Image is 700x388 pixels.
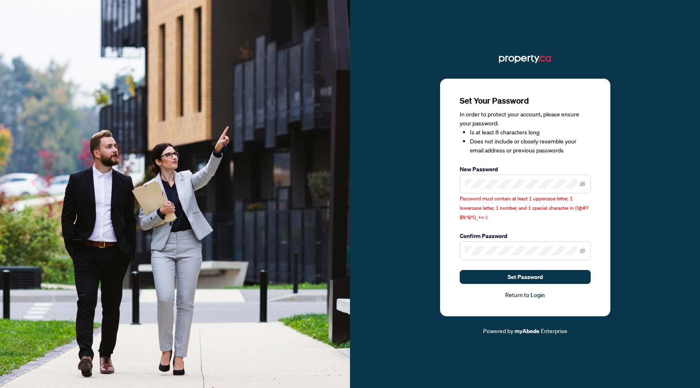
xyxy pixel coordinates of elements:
[508,270,543,284] span: Set Password
[460,165,591,174] label: New Password
[483,327,513,334] span: Powered by
[460,195,588,220] span: Password must contain at least 1 uppercase letter, 1 lowercase letter, 1 number, and 1 special ch...
[580,248,585,254] span: eye-invisible
[460,110,591,155] div: In order to protect your account, please ensure your password:
[515,327,540,336] a: myAbode
[470,137,591,155] li: Does not include or closely resemble your email address or previous passwords
[580,181,585,187] span: eye-invisible
[499,52,551,66] img: ma-logo
[460,95,591,107] h3: Set Your Password
[460,270,591,284] button: Set Password
[460,231,591,241] label: Confirm Password
[531,291,545,299] a: Login
[470,128,591,137] li: Is at least 8 characters long
[541,327,567,334] span: Enterprise
[460,290,591,300] div: Return to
